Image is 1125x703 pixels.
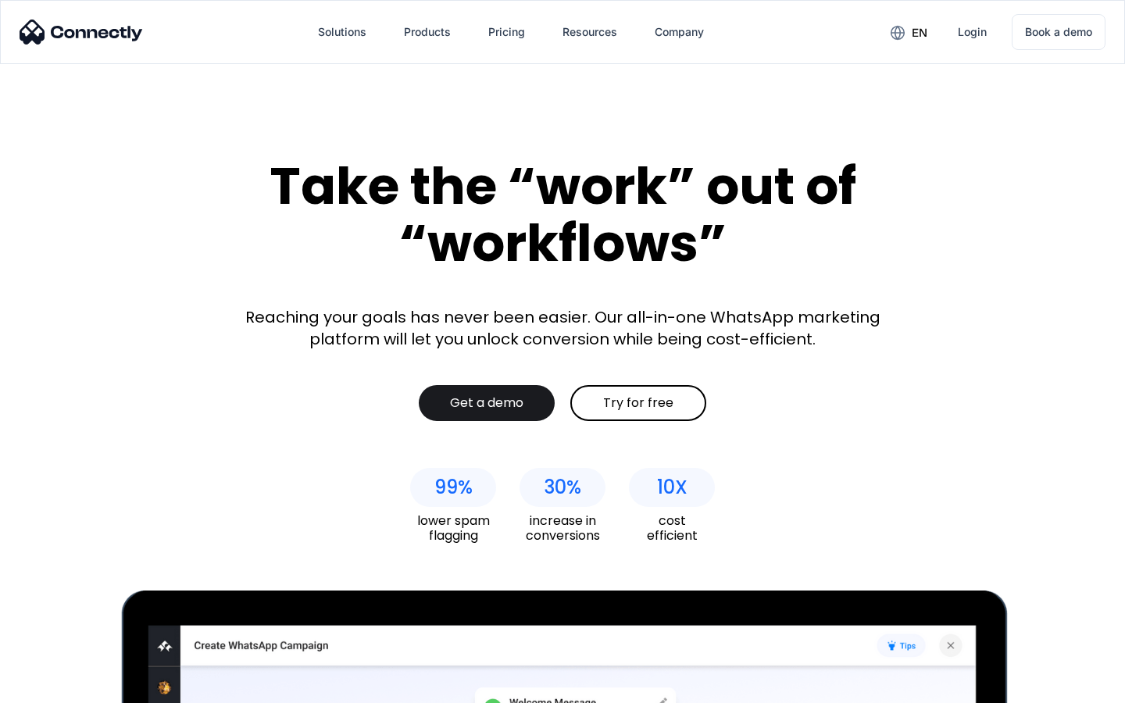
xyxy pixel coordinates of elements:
[318,21,366,43] div: Solutions
[391,13,463,51] div: Products
[520,513,605,543] div: increase in conversions
[642,13,716,51] div: Company
[305,13,379,51] div: Solutions
[945,13,999,51] a: Login
[878,20,939,44] div: en
[234,306,891,350] div: Reaching your goals has never been easier. Our all-in-one WhatsApp marketing platform will let yo...
[629,513,715,543] div: cost efficient
[20,20,143,45] img: Connectly Logo
[912,22,927,44] div: en
[562,21,617,43] div: Resources
[404,21,451,43] div: Products
[434,476,473,498] div: 99%
[958,21,987,43] div: Login
[476,13,537,51] a: Pricing
[450,395,523,411] div: Get a demo
[211,158,914,271] div: Take the “work” out of “workflows”
[657,476,687,498] div: 10X
[544,476,581,498] div: 30%
[603,395,673,411] div: Try for free
[410,513,496,543] div: lower spam flagging
[570,385,706,421] a: Try for free
[31,676,94,698] ul: Language list
[16,676,94,698] aside: Language selected: English
[550,13,630,51] div: Resources
[419,385,555,421] a: Get a demo
[1012,14,1105,50] a: Book a demo
[488,21,525,43] div: Pricing
[655,21,704,43] div: Company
